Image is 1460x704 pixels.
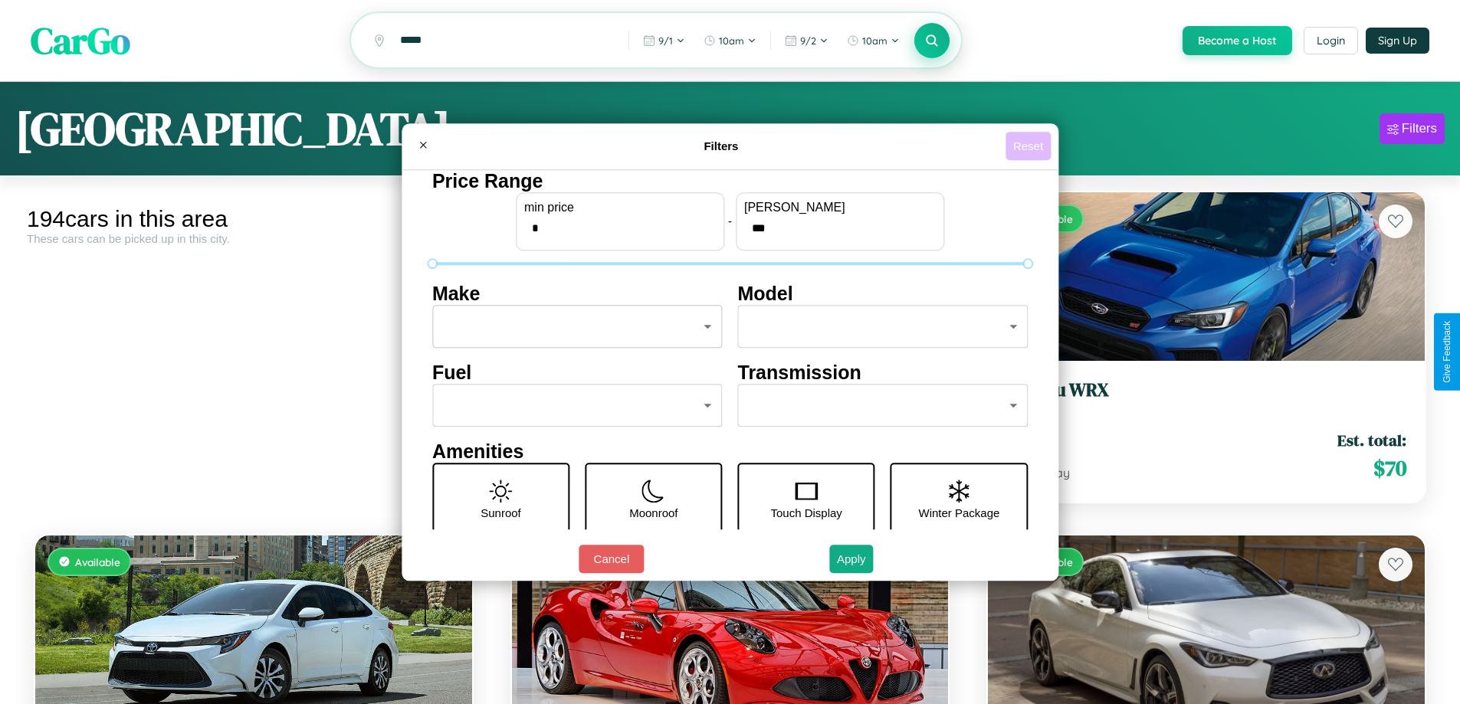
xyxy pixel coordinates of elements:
h4: Fuel [432,362,723,384]
button: Cancel [579,545,644,573]
button: 9/1 [635,28,693,53]
button: Reset [1006,132,1051,160]
a: Subaru WRX2018 [1006,379,1406,417]
button: 10am [696,28,764,53]
p: Moonroof [629,503,678,523]
p: Winter Package [919,503,1000,523]
div: These cars can be picked up in this city. [27,232,481,245]
h4: Make [432,283,723,305]
button: Sign Up [1366,28,1429,54]
label: [PERSON_NAME] [744,201,936,214]
span: $ 70 [1373,453,1406,483]
button: Filters [1380,113,1445,144]
span: 9 / 1 [658,34,673,47]
h4: Filters [437,139,1006,152]
button: 10am [839,28,907,53]
div: 194 cars in this area [27,206,481,232]
button: Become a Host [1183,26,1292,55]
p: Touch Display [770,503,842,523]
h1: [GEOGRAPHIC_DATA] [15,97,451,160]
p: - [728,211,732,231]
span: Available [75,555,120,568]
div: Give Feedback [1442,321,1452,383]
button: Login [1304,27,1358,54]
div: Filters [1402,121,1437,136]
span: CarGo [31,15,130,66]
button: Apply [829,545,874,573]
p: Sunroof [481,503,521,523]
h4: Transmission [738,362,1029,384]
button: 9/2 [777,28,836,53]
h4: Price Range [432,170,1028,192]
h4: Model [738,283,1029,305]
label: min price [524,201,716,214]
span: Est. total: [1337,429,1406,451]
span: 9 / 2 [800,34,816,47]
h4: Amenities [432,440,1028,463]
h3: Subaru WRX [1006,379,1406,401]
span: 10am [719,34,744,47]
span: 10am [862,34,887,47]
